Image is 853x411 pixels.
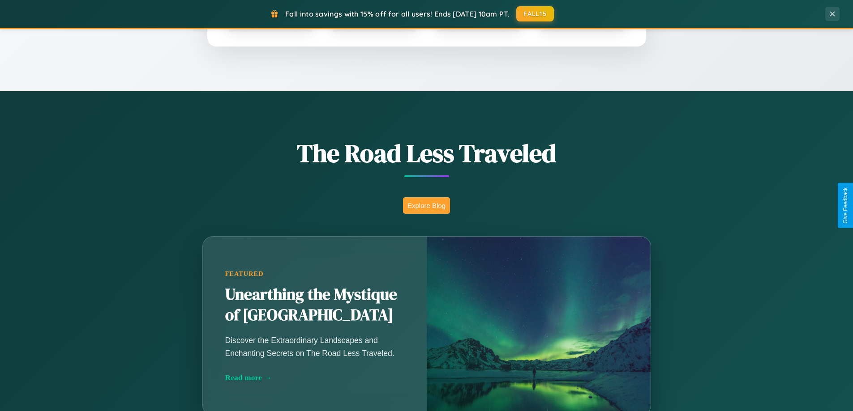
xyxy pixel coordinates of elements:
button: Explore Blog [403,197,450,214]
h1: The Road Less Traveled [158,136,695,170]
span: Fall into savings with 15% off for all users! Ends [DATE] 10am PT. [285,9,510,18]
div: Give Feedback [842,187,849,224]
div: Featured [225,270,404,278]
h2: Unearthing the Mystique of [GEOGRAPHIC_DATA] [225,284,404,326]
button: FALL15 [516,6,554,21]
p: Discover the Extraordinary Landscapes and Enchanting Secrets on The Road Less Traveled. [225,334,404,359]
div: Read more → [225,373,404,382]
